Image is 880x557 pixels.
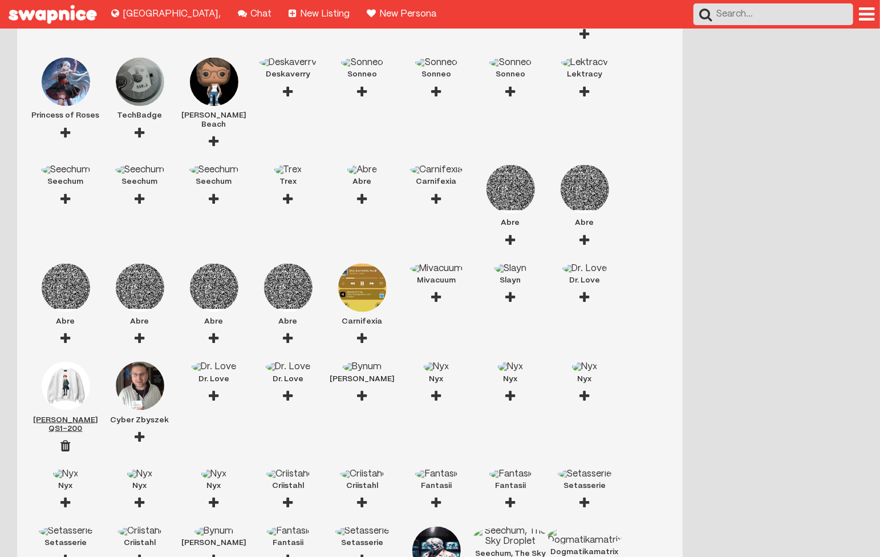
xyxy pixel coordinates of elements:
[251,375,325,384] h5: Dr. Love
[399,470,473,491] a: Fantasii
[259,58,317,68] img: Deskaverry
[325,70,399,79] h5: Sonneo
[177,177,251,186] h5: Seechum
[325,375,399,384] h5: [PERSON_NAME]
[694,3,853,25] input: Search...
[29,470,103,491] a: Nyx
[177,539,251,548] h5: [PERSON_NAME]
[103,482,177,490] h5: Nyx
[548,362,622,384] a: Nyx
[548,70,622,79] h5: Lektracy
[29,166,103,187] a: Seechum
[118,527,161,537] img: Criistahl
[29,177,103,186] h5: Seechum
[251,527,325,548] a: Fantasii
[424,362,449,372] img: Nyx
[473,70,548,79] h5: Sonneo
[274,165,302,175] img: Trex
[347,165,377,175] img: Abre
[325,305,399,326] a: Carnifexia
[325,470,399,491] a: Criistahl
[177,470,251,491] a: Nyx
[251,177,325,186] h5: Trex
[343,362,382,372] img: Bynum
[489,469,532,479] img: Fantasii
[548,58,622,79] a: Lektracy
[103,166,177,187] a: Seechum
[39,527,93,537] img: Setasserie
[201,469,227,479] img: Nyx
[340,469,384,479] img: Criistahl
[325,166,399,187] a: Abre
[177,527,251,548] a: [PERSON_NAME]
[251,539,325,548] h5: Fantasii
[177,166,251,187] a: Seechum
[548,482,622,490] h5: Setasserie
[177,305,251,326] a: Abre
[473,58,548,79] a: Sonneo
[251,470,325,491] a: Criistahl
[42,264,90,312] img: Abre
[399,58,473,79] a: Sonneo
[29,403,103,433] a: [PERSON_NAME] QS1-200
[251,58,325,79] a: Deskaverry
[489,58,532,68] img: Sonneo
[177,99,251,129] a: [PERSON_NAME] Beach
[572,362,598,372] img: Nyx
[194,527,234,537] img: Bynum
[103,416,177,425] h5: Cyber Zbyszek
[473,207,548,228] a: Abre
[190,58,238,106] img: Pam Beach
[177,111,251,129] h5: [PERSON_NAME] Beach
[473,276,548,285] h5: Slayn
[548,276,622,285] h5: Dr. Love
[473,362,548,384] a: Nyx
[177,362,251,384] a: Dr. Love
[29,305,103,326] a: Abre
[561,165,609,213] img: Abre
[399,482,473,490] h5: Fantasii
[335,527,390,537] img: Setasserie
[177,375,251,384] h5: Dr. Love
[325,362,399,384] a: [PERSON_NAME]
[41,165,91,175] img: Seechum
[251,362,325,384] a: Dr. Love
[473,219,548,227] h5: Abre
[42,362,90,410] img: Roger Hoodie QS1-200
[486,165,535,213] img: Abre
[190,264,238,312] img: Abre
[399,264,473,285] a: Mivacuum
[264,264,313,312] img: Abre
[29,539,103,548] h5: Setasserie
[192,362,237,372] img: Dr. Love
[103,403,177,425] a: Cyber Zbyszek
[562,264,607,274] img: Dr. Love
[127,469,153,479] img: Nyx
[548,375,622,384] h5: Nyx
[116,58,164,106] img: TechBadge
[103,177,177,186] h5: Seechum
[325,58,399,79] a: Sonneo
[42,58,90,106] img: Princess of Roses
[548,207,622,228] a: Abre
[177,317,251,326] h5: Abre
[561,58,609,68] img: Lektracy
[177,482,251,490] h5: Nyx
[473,470,548,491] a: Fantasii
[410,165,463,175] img: Carnifexia
[103,317,177,326] h5: Abre
[266,362,311,372] img: Dr. Love
[399,375,473,384] h5: Nyx
[473,527,548,548] img: Seechum, The Sky Droplet
[103,470,177,491] a: Nyx
[399,177,473,186] h5: Carnifexia
[103,111,177,120] h5: TechBadge
[103,539,177,548] h5: Criistahl
[251,166,325,187] a: Trex
[473,264,548,285] a: Slayn
[399,166,473,187] a: Carnifexia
